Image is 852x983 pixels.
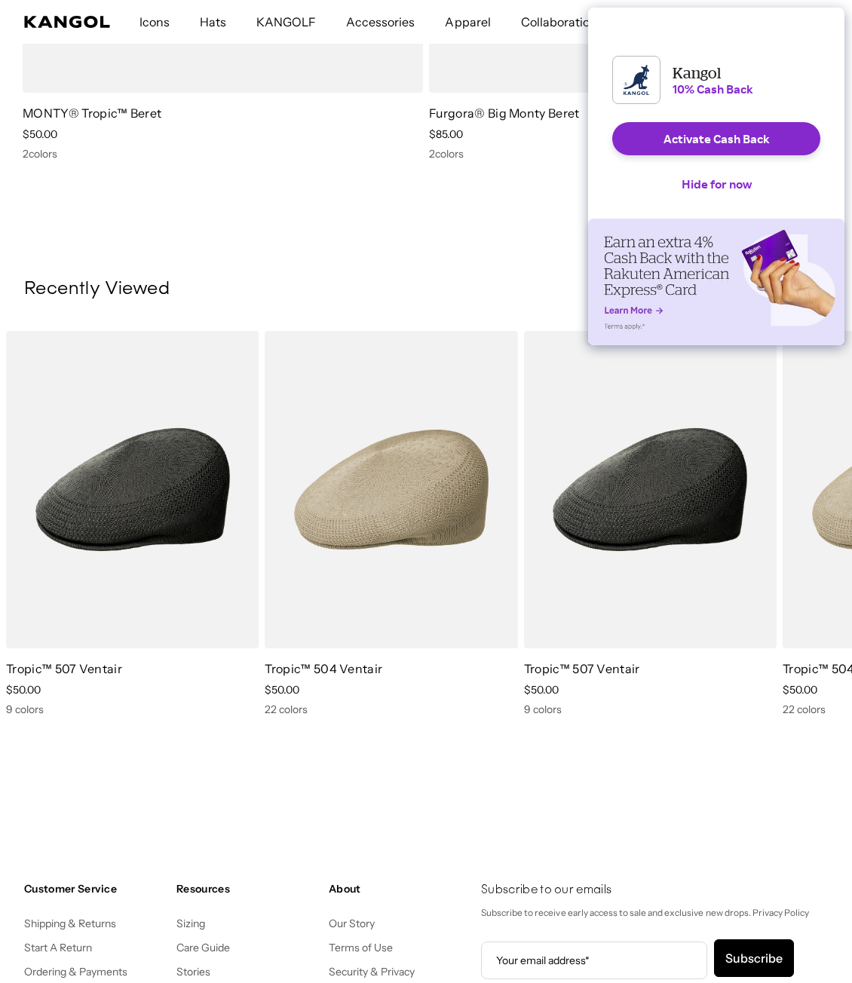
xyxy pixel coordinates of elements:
[6,331,259,648] img: Tropic™ 507 Ventair
[6,683,41,697] span: $50.00
[429,147,627,161] div: 2 colors
[714,939,794,977] button: Subscribe
[518,331,777,716] div: 1 of 2
[24,882,164,896] h4: Customer Service
[176,917,205,930] a: Sizing
[24,941,92,954] a: Start A Return
[265,331,517,648] img: Tropic™ 504 Ventair
[265,683,299,697] span: $50.00
[481,882,828,899] h4: Subscribe to our emails
[23,106,161,121] a: MONTY® Tropic™ Beret
[429,106,580,121] a: Furgora® Big Monty Beret
[524,331,777,648] img: Tropic™ 507 Ventair
[176,941,230,954] a: Care Guide
[23,147,423,161] div: 2 colors
[24,917,117,930] a: Shipping & Returns
[24,278,828,301] h3: Recently Viewed
[259,331,517,716] div: 2 of 2
[265,661,382,676] a: Tropic™ 504 Ventair
[524,703,777,716] div: 9 colors
[783,683,817,697] span: $50.00
[329,965,415,978] a: Security & Privacy
[176,882,317,896] h4: Resources
[481,905,828,921] p: Subscribe to receive early access to sale and exclusive new drops. Privacy Policy
[176,965,210,978] a: Stories
[429,127,463,141] span: $85.00
[524,661,640,676] a: Tropic™ 507 Ventair
[6,703,259,716] div: 9 colors
[24,965,128,978] a: Ordering & Payments
[6,661,122,676] a: Tropic™ 507 Ventair
[329,917,375,930] a: Our Story
[329,941,393,954] a: Terms of Use
[524,683,559,697] span: $50.00
[24,16,111,28] a: Kangol
[265,703,517,716] div: 22 colors
[329,882,469,896] h4: About
[23,127,57,141] span: $50.00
